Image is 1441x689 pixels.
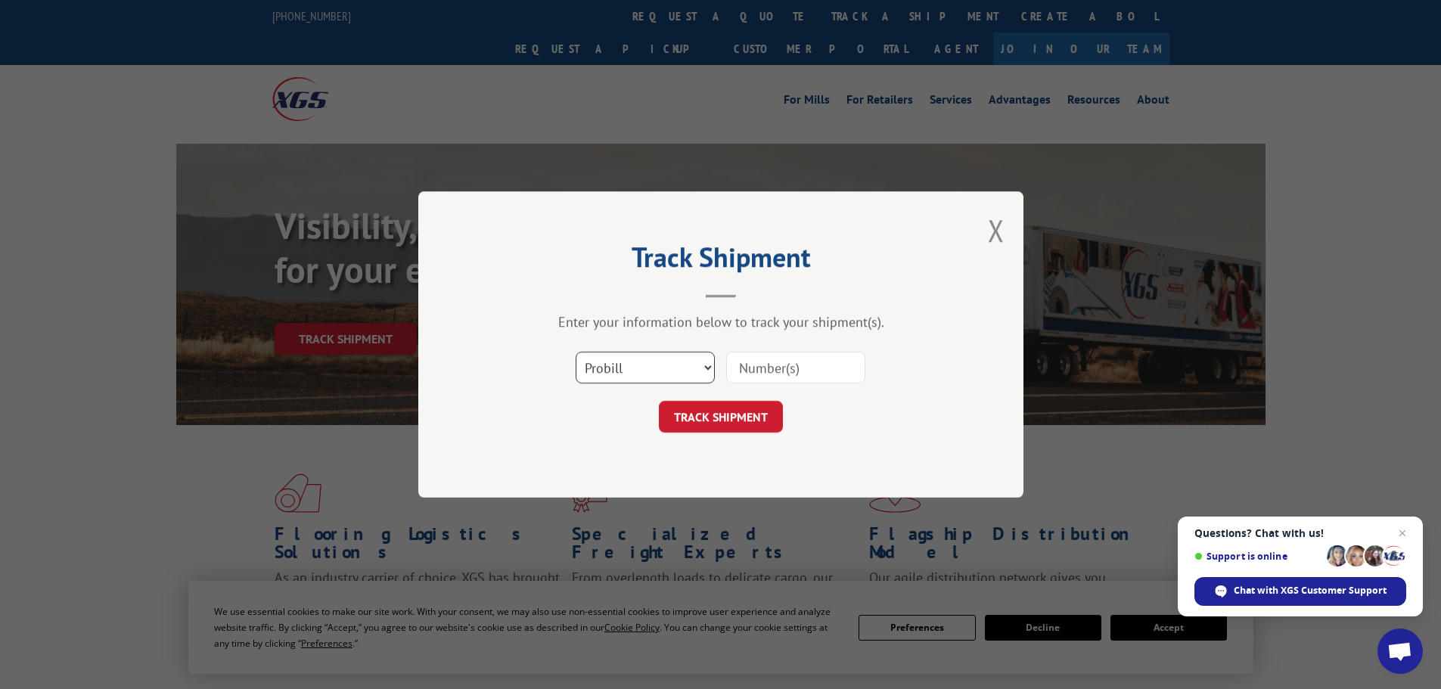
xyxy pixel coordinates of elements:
[1234,584,1387,597] span: Chat with XGS Customer Support
[1377,628,1423,674] div: Open chat
[1194,577,1406,606] div: Chat with XGS Customer Support
[494,247,948,275] h2: Track Shipment
[1194,551,1321,562] span: Support is online
[988,210,1005,250] button: Close modal
[494,313,948,331] div: Enter your information below to track your shipment(s).
[1194,527,1406,539] span: Questions? Chat with us!
[659,401,783,433] button: TRACK SHIPMENT
[1393,524,1411,542] span: Close chat
[726,352,865,383] input: Number(s)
